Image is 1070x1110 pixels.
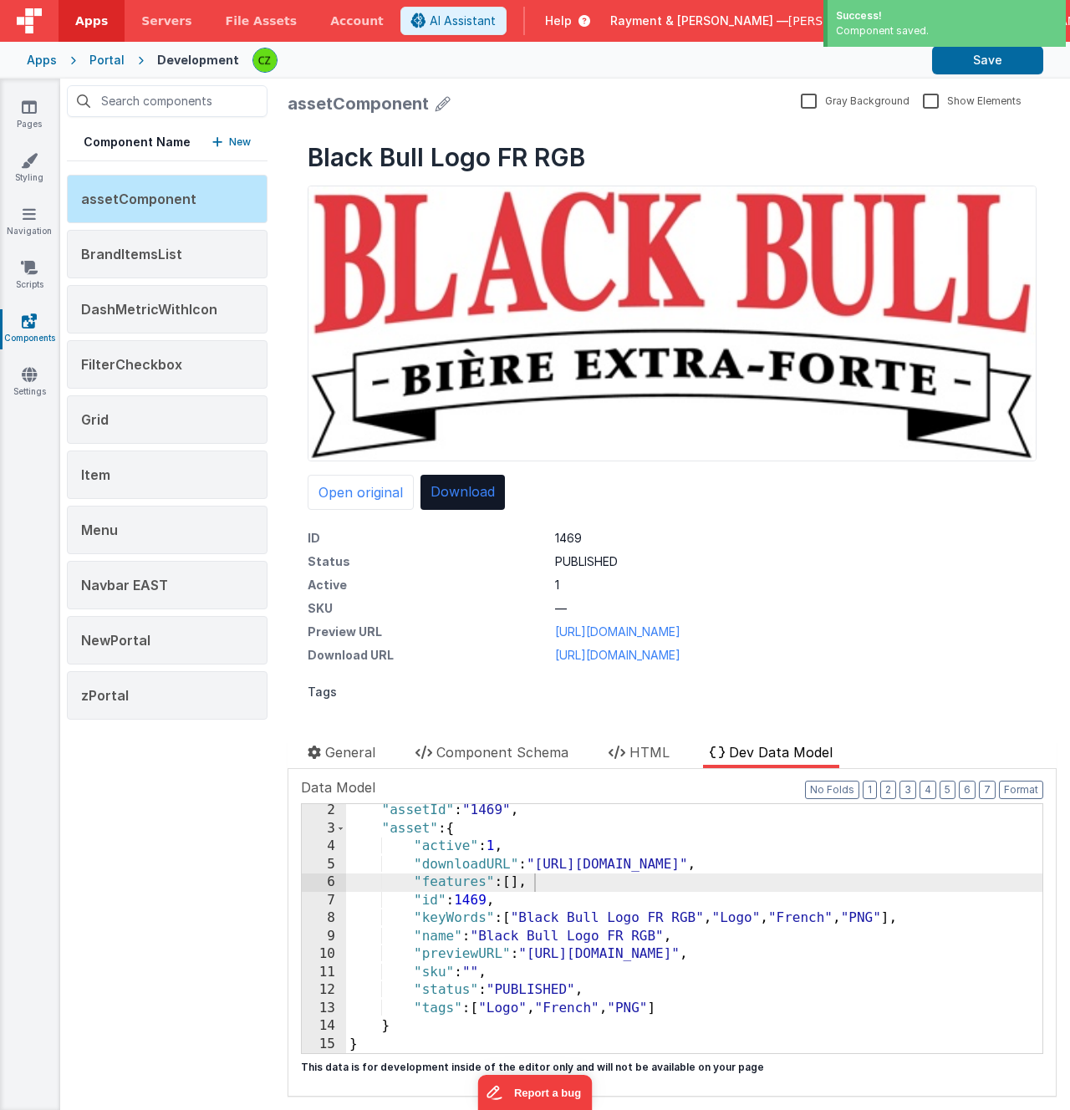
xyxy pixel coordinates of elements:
[801,92,909,108] label: Gray Background
[81,632,150,649] span: NewPortal
[267,526,393,540] a: [URL][DOMAIN_NAME]
[302,1017,346,1036] div: 14
[81,191,196,207] span: assetComponent
[27,52,57,69] div: Apps
[302,838,346,856] div: 4
[302,1000,346,1018] div: 13
[863,781,877,799] button: 1
[89,52,125,69] div: Portal
[302,928,346,946] div: 9
[999,781,1043,799] button: Format
[20,525,254,542] dt: Download URL
[899,781,916,799] button: 3
[302,981,346,1000] div: 12
[21,64,748,339] img: Black Bull Logo FR RGB
[880,781,896,799] button: 2
[302,964,346,982] div: 11
[302,945,346,964] div: 10
[302,1036,346,1054] div: 15
[20,353,126,388] a: Open original
[436,744,568,761] span: Component Schema
[141,13,191,29] span: Servers
[212,134,251,150] button: New
[836,23,1057,38] div: Component saved.
[229,134,251,150] p: New
[81,411,109,428] span: Grid
[20,431,254,448] dt: Status
[545,13,572,29] span: Help
[288,92,429,115] div: assetComponent
[836,8,1057,23] div: Success!
[81,466,110,483] span: Item
[805,781,859,799] button: No Folds
[81,301,217,318] span: DashMetricWithIcon
[81,687,129,704] span: zPortal
[920,781,936,799] button: 4
[932,46,1043,74] button: Save
[81,246,182,262] span: BrandItemsList
[20,20,749,50] h1: Black Bull Logo FR RGB
[75,13,108,29] span: Apps
[301,777,375,797] span: Data Model
[629,744,670,761] span: HTML
[923,92,1022,108] label: Show Elements
[81,577,168,593] span: Navbar EAST
[81,522,118,538] span: Menu
[133,353,217,388] a: Download
[430,13,496,29] span: AI Assistant
[267,408,749,425] dd: 1469
[610,13,788,29] span: Rayment & [PERSON_NAME] —
[301,1061,1043,1074] p: This data is for development inside of the editor only and will not be available on your page
[20,408,254,425] dt: ID
[20,562,749,578] div: Tags
[959,781,976,799] button: 6
[84,134,191,150] h5: Component Name
[67,85,267,117] input: Search components
[81,356,182,373] span: FilterCheckbox
[302,856,346,874] div: 5
[20,502,254,518] dt: Preview URL
[267,455,749,471] dd: 1
[253,48,277,72] img: b4a104e37d07c2bfba7c0e0e4a273d04
[302,909,346,928] div: 8
[267,431,749,448] dd: PUBLISHED
[302,802,346,820] div: 2
[226,13,298,29] span: File Assets
[157,52,239,69] div: Development
[20,455,254,471] dt: Active
[267,502,393,517] a: [URL][DOMAIN_NAME]
[325,744,375,761] span: General
[979,781,996,799] button: 7
[20,478,254,495] dt: SKU
[302,873,346,892] div: 6
[400,7,507,35] button: AI Assistant
[267,478,749,495] dd: —
[302,820,346,838] div: 3
[478,1075,593,1110] iframe: Marker.io feedback button
[302,892,346,910] div: 7
[940,781,955,799] button: 5
[729,744,833,761] span: Dev Data Model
